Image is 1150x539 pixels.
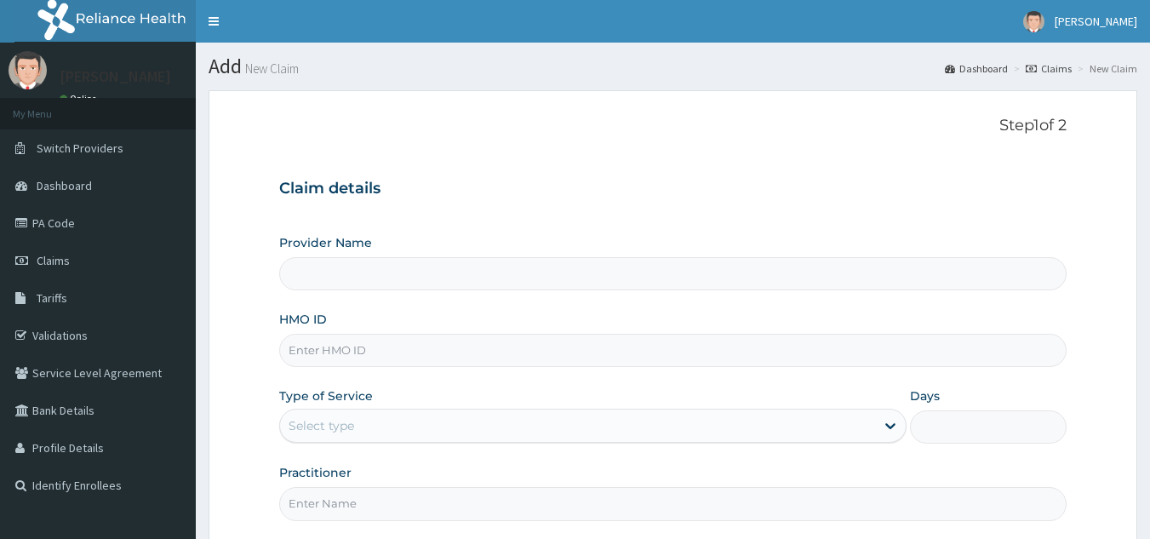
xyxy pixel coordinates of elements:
[37,178,92,193] span: Dashboard
[209,55,1137,77] h1: Add
[1055,14,1137,29] span: [PERSON_NAME]
[60,93,100,105] a: Online
[910,387,940,404] label: Days
[279,180,1067,198] h3: Claim details
[242,62,299,75] small: New Claim
[279,464,352,481] label: Practitioner
[1073,61,1137,76] li: New Claim
[60,69,171,84] p: [PERSON_NAME]
[9,51,47,89] img: User Image
[279,487,1067,520] input: Enter Name
[1023,11,1044,32] img: User Image
[289,417,354,434] div: Select type
[279,387,373,404] label: Type of Service
[279,334,1067,367] input: Enter HMO ID
[279,234,372,251] label: Provider Name
[1026,61,1072,76] a: Claims
[945,61,1008,76] a: Dashboard
[279,117,1067,135] p: Step 1 of 2
[37,253,70,268] span: Claims
[37,140,123,156] span: Switch Providers
[279,311,327,328] label: HMO ID
[37,290,67,306] span: Tariffs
